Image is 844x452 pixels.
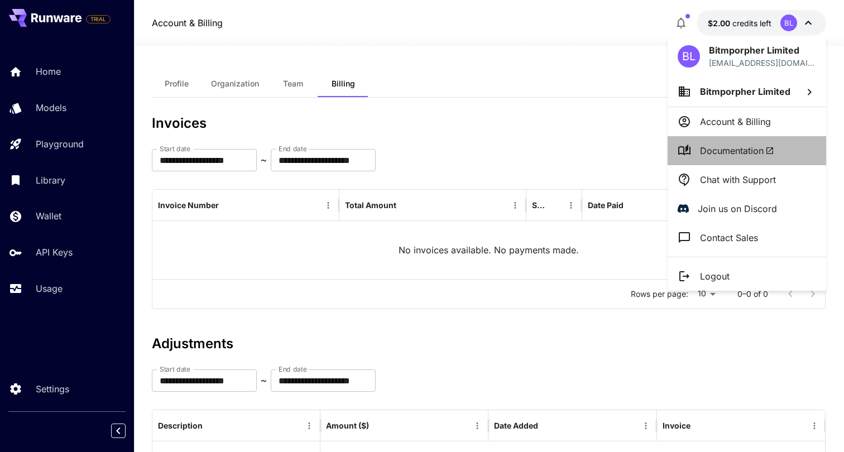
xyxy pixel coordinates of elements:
div: server@bitmorpher.com [709,57,816,69]
iframe: Chat Widget [788,398,844,452]
span: Documentation [700,144,774,157]
p: Account & Billing [700,115,771,128]
p: Join us on Discord [698,202,777,215]
div: BL [678,45,700,68]
p: Bitmporpher Limited [709,44,816,57]
p: Chat with Support [700,173,776,186]
p: Logout [700,270,730,283]
p: Contact Sales [700,231,758,244]
p: [EMAIL_ADDRESS][DOMAIN_NAME] [709,57,816,69]
span: Bitmporpher Limited [700,86,790,97]
button: Bitmporpher Limited [668,76,826,107]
